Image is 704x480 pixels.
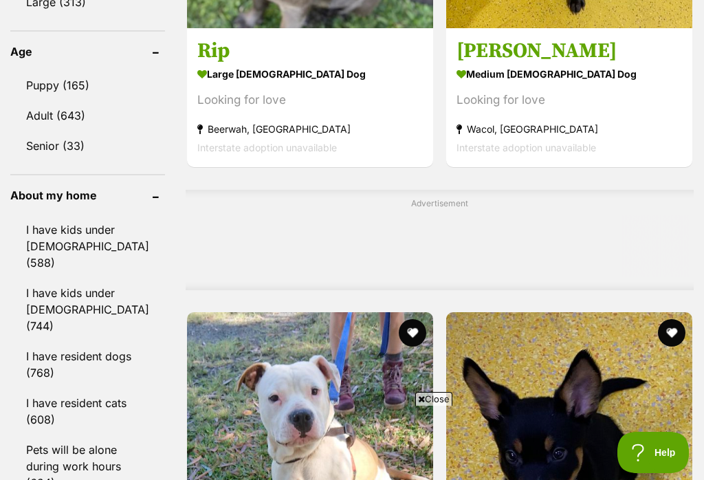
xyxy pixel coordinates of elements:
strong: large [DEMOGRAPHIC_DATA] Dog [197,65,423,85]
iframe: Help Scout Beacon - Open [617,432,690,473]
strong: medium [DEMOGRAPHIC_DATA] Dog [456,65,682,85]
a: Rip large [DEMOGRAPHIC_DATA] Dog Looking for love Beerwah, [GEOGRAPHIC_DATA] Interstate adoption ... [187,28,433,168]
h3: Rip [197,39,423,65]
button: favourite [399,319,426,347]
span: Interstate adoption unavailable [456,142,596,154]
a: I have resident cats (608) [10,389,165,434]
h3: [PERSON_NAME] [456,39,682,65]
a: Adult (643) [10,101,165,130]
a: I have kids under [DEMOGRAPHIC_DATA] (744) [10,279,165,340]
header: Age [10,45,165,58]
button: favourite [658,319,685,347]
a: I have resident dogs (768) [10,342,165,387]
strong: Beerwah, [GEOGRAPHIC_DATA] [197,120,423,139]
div: Looking for love [197,91,423,110]
a: Puppy (165) [10,71,165,100]
header: About my home [10,189,165,201]
div: Advertisement [186,190,694,291]
span: Close [415,392,452,406]
span: Interstate adoption unavailable [197,142,337,154]
iframe: Advertisement [190,215,690,276]
div: Looking for love [456,91,682,110]
a: Senior (33) [10,131,165,160]
a: [PERSON_NAME] medium [DEMOGRAPHIC_DATA] Dog Looking for love Wacol, [GEOGRAPHIC_DATA] Interstate ... [446,28,692,168]
strong: Wacol, [GEOGRAPHIC_DATA] [456,120,682,139]
a: I have kids under [DEMOGRAPHIC_DATA] (588) [10,215,165,277]
iframe: Advertisement [102,411,602,473]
